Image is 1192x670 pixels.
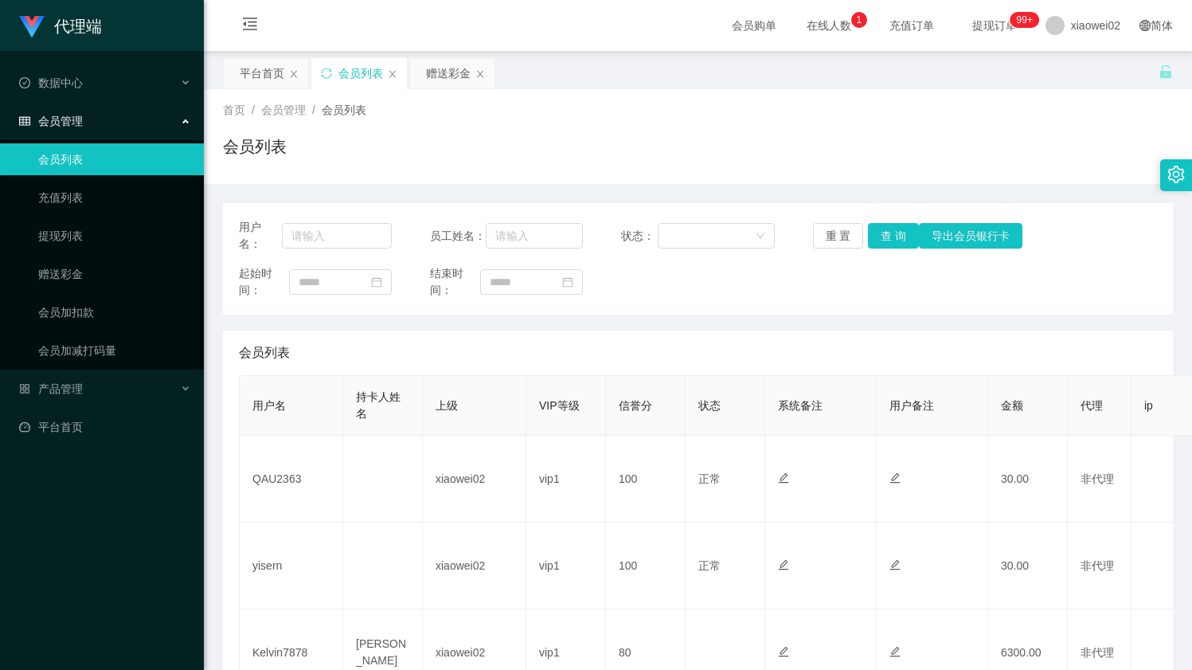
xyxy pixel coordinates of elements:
[889,559,901,570] i: 图标: edit
[778,646,789,657] i: 图标: edit
[851,12,867,28] sup: 1
[475,69,485,79] i: 图标: close
[322,104,366,116] span: 会员列表
[889,399,934,412] span: 用户备注
[778,472,789,484] i: 图标: edit
[19,116,30,127] i: 图标: table
[606,436,686,523] td: 100
[371,276,382,288] i: 图标: calendar
[1001,399,1023,412] span: 金额
[562,276,573,288] i: 图标: calendar
[19,16,45,38] img: logo.9652507e.png
[19,77,30,88] i: 图标: check-circle-o
[621,228,658,245] span: 状态：
[1081,399,1103,412] span: 代理
[321,68,332,79] i: 图标: sync
[38,220,191,252] a: 提现列表
[756,231,765,242] i: 图标: down
[19,76,83,89] span: 数据中心
[889,472,901,484] i: 图标: edit
[881,20,942,31] span: 充值订单
[54,1,102,52] h1: 代理端
[282,223,392,249] input: 请输入
[813,223,864,249] button: 重 置
[988,436,1068,523] td: 30.00
[539,399,580,412] span: VIP等级
[239,219,282,253] span: 用户名：
[988,523,1068,609] td: 30.00
[19,411,191,443] a: 图标: dashboard平台首页
[436,399,458,412] span: 上级
[919,223,1022,249] button: 导出会员银行卡
[1081,646,1114,659] span: 非代理
[856,12,862,28] p: 1
[19,19,102,32] a: 代理端
[778,559,789,570] i: 图标: edit
[388,69,397,79] i: 图标: close
[312,104,315,116] span: /
[252,104,255,116] span: /
[423,436,526,523] td: xiaowei02
[1144,399,1153,412] span: ip
[261,104,306,116] span: 会员管理
[964,20,1025,31] span: 提现订单
[868,223,919,249] button: 查 询
[223,104,245,116] span: 首页
[289,69,299,79] i: 图标: close
[38,296,191,328] a: 会员加扣款
[1081,472,1114,485] span: 非代理
[38,182,191,214] a: 充值列表
[38,143,191,175] a: 会员列表
[240,436,343,523] td: QAU2363
[19,383,30,394] i: 图标: appstore-o
[19,382,83,395] span: 产品管理
[889,646,901,657] i: 图标: edit
[1081,559,1114,572] span: 非代理
[223,1,277,52] i: 图标: menu-fold
[430,228,486,245] span: 员工姓名：
[619,399,652,412] span: 信誉分
[1139,20,1151,31] i: 图标: global
[799,20,859,31] span: 在线人数
[1010,12,1039,28] sup: 1217
[1159,65,1173,79] i: 图标: unlock
[698,559,721,572] span: 正常
[356,390,401,420] span: 持卡人姓名
[38,335,191,366] a: 会员加减打码量
[430,265,480,299] span: 结束时间：
[19,115,83,127] span: 会员管理
[606,523,686,609] td: 100
[240,523,343,609] td: yisern
[338,58,383,88] div: 会员列表
[239,343,290,362] span: 会员列表
[239,265,289,299] span: 起始时间：
[223,135,287,159] h1: 会员列表
[778,399,823,412] span: 系统备注
[698,472,721,485] span: 正常
[698,399,721,412] span: 状态
[526,436,606,523] td: vip1
[526,523,606,609] td: vip1
[486,223,583,249] input: 请输入
[426,58,471,88] div: 赠送彩金
[1167,166,1185,183] i: 图标: setting
[423,523,526,609] td: xiaowei02
[252,399,286,412] span: 用户名
[240,58,284,88] div: 平台首页
[38,258,191,290] a: 赠送彩金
